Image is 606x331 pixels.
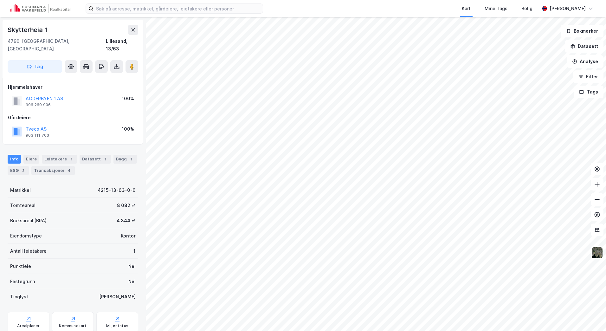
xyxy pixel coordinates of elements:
[8,60,62,73] button: Tag
[521,5,532,12] div: Bolig
[113,155,137,164] div: Bygg
[574,86,603,98] button: Tags
[565,40,603,53] button: Datasett
[20,167,26,174] div: 2
[462,5,471,12] div: Kart
[573,70,603,83] button: Filter
[23,155,39,164] div: Eiere
[68,156,74,162] div: 1
[8,166,29,175] div: ESG
[8,37,106,53] div: 4790, [GEOGRAPHIC_DATA], [GEOGRAPHIC_DATA]
[574,301,606,331] iframe: Chat Widget
[561,25,603,37] button: Bokmerker
[93,4,263,13] input: Søk på adresse, matrikkel, gårdeiere, leietakere eller personer
[128,156,134,162] div: 1
[117,202,136,209] div: 8 082 ㎡
[485,5,507,12] div: Mine Tags
[550,5,586,12] div: [PERSON_NAME]
[128,278,136,285] div: Nei
[26,133,49,138] div: 963 111 703
[133,247,136,255] div: 1
[128,263,136,270] div: Nei
[574,301,606,331] div: Kontrollprogram for chat
[10,186,31,194] div: Matrikkel
[59,323,87,328] div: Kommunekart
[10,4,70,13] img: cushman-wakefield-realkapital-logo.202ea83816669bd177139c58696a8fa1.svg
[10,217,47,224] div: Bruksareal (BRA)
[591,247,603,259] img: 9k=
[106,323,128,328] div: Miljøstatus
[17,323,40,328] div: Arealplaner
[8,25,48,35] div: Skytterheia 1
[121,232,136,240] div: Kontor
[99,293,136,301] div: [PERSON_NAME]
[8,114,138,121] div: Gårdeiere
[10,278,35,285] div: Festegrunn
[8,155,21,164] div: Info
[102,156,108,162] div: 1
[98,186,136,194] div: 4215-13-63-0-0
[26,102,51,107] div: 996 269 906
[66,167,72,174] div: 4
[8,83,138,91] div: Hjemmelshaver
[567,55,603,68] button: Analyse
[117,217,136,224] div: 4 344 ㎡
[122,95,134,102] div: 100%
[31,166,75,175] div: Transaksjoner
[10,247,47,255] div: Antall leietakere
[10,232,42,240] div: Eiendomstype
[42,155,77,164] div: Leietakere
[80,155,111,164] div: Datasett
[106,37,138,53] div: Lillesand, 13/63
[10,263,31,270] div: Punktleie
[10,293,28,301] div: Tinglyst
[10,202,35,209] div: Tomteareal
[122,125,134,133] div: 100%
